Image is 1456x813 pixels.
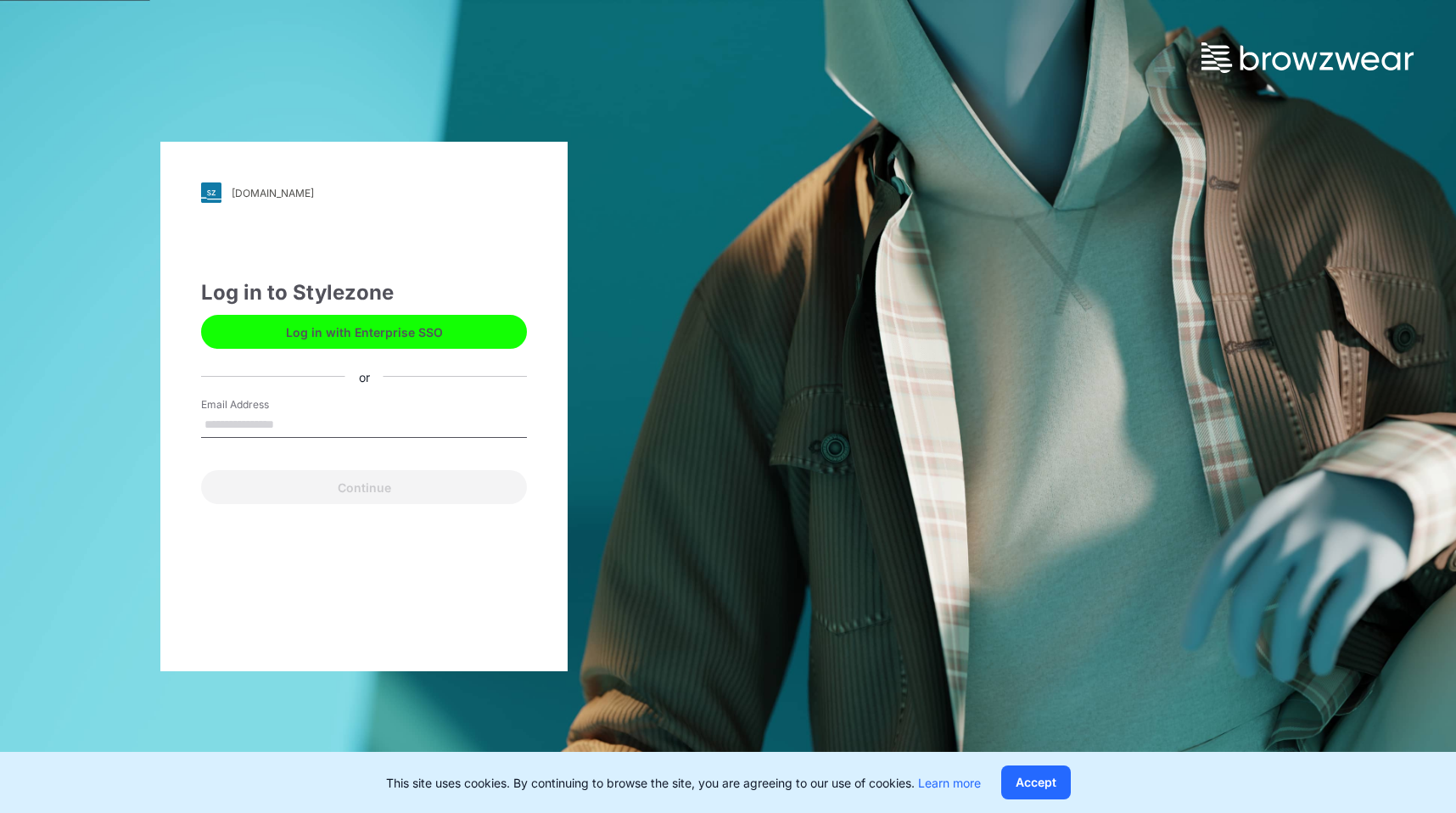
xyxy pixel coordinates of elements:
[232,187,314,199] div: [DOMAIN_NAME]
[386,774,981,792] p: This site uses cookies. By continuing to browse the site, you are agreeing to our use of cookies.
[918,776,981,790] a: Learn more
[1201,42,1414,73] img: browzwear-logo.73288ffb.svg
[201,397,320,412] label: Email Address
[201,278,527,308] div: Log in to Stylezone
[1001,765,1071,799] button: Accept
[201,182,527,203] a: [DOMAIN_NAME]
[201,315,527,349] button: Log in with Enterprise SSO
[201,182,221,203] img: svg+xml;base64,PHN2ZyB3aWR0aD0iMjgiIGhlaWdodD0iMjgiIHZpZXdCb3g9IjAgMCAyOCAyOCIgZmlsbD0ibm9uZSIgeG...
[345,367,384,385] div: or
